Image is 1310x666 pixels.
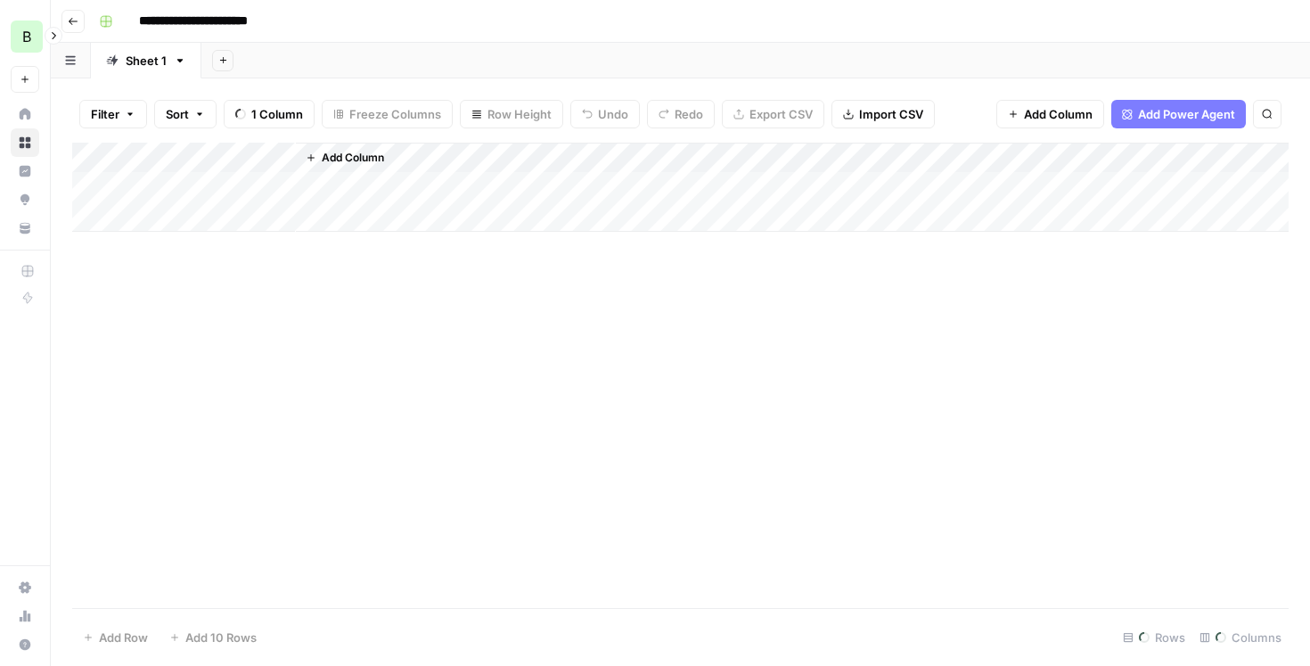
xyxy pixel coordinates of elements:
button: Import CSV [831,100,935,128]
button: Export CSV [722,100,824,128]
a: Usage [11,602,39,630]
a: Your Data [11,214,39,243]
div: Sheet 1 [126,52,167,70]
span: 1 Column [251,105,303,123]
button: Add 10 Rows [159,623,267,652]
span: B [22,26,31,47]
span: Filter [91,105,119,123]
button: Sort [154,100,217,128]
button: Help + Support [11,630,39,659]
span: Export CSV [749,105,813,123]
span: Freeze Columns [349,105,441,123]
button: Filter [79,100,147,128]
a: Home [11,100,39,128]
span: Undo [598,105,628,123]
button: Redo [647,100,715,128]
a: Insights [11,157,39,185]
span: Add Row [99,629,148,646]
a: Browse [11,128,39,157]
span: Add Column [322,150,384,166]
button: Workspace: Blindspot [11,14,39,59]
span: Add 10 Rows [185,629,257,646]
span: Row Height [487,105,552,123]
button: 1 Column [224,100,315,128]
span: Add Power Agent [1138,105,1235,123]
span: Import CSV [859,105,923,123]
button: Freeze Columns [322,100,453,128]
div: Columns [1192,623,1289,652]
button: Add Column [996,100,1104,128]
a: Opportunities [11,185,39,214]
a: Sheet 1 [91,43,201,78]
a: Settings [11,573,39,602]
span: Redo [675,105,703,123]
button: Add Row [72,623,159,652]
div: Rows [1116,623,1192,652]
span: Sort [166,105,189,123]
button: Add Power Agent [1111,100,1246,128]
button: Undo [570,100,640,128]
span: Add Column [1024,105,1093,123]
button: Row Height [460,100,563,128]
button: Add Column [299,146,391,169]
